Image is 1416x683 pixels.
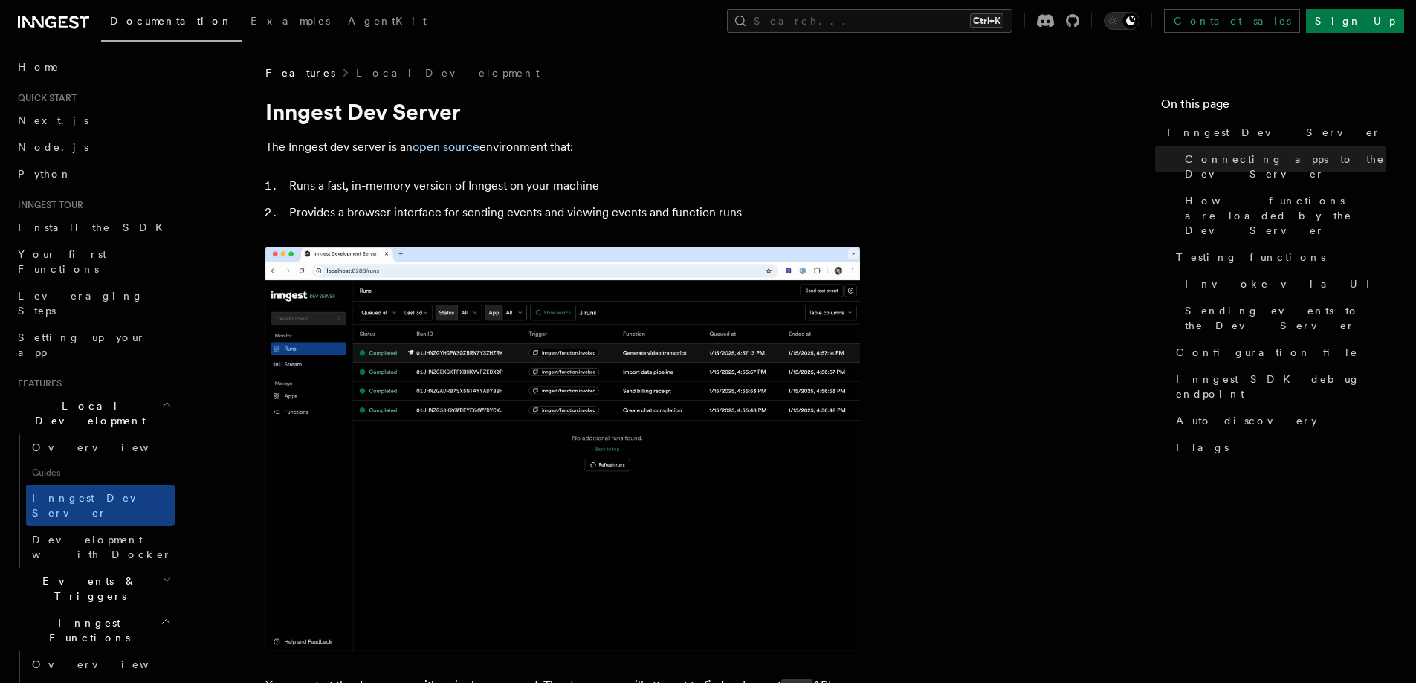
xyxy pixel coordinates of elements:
button: Search...Ctrl+K [727,9,1012,33]
kbd: Ctrl+K [970,13,1003,28]
span: Development with Docker [32,534,172,560]
a: How functions are loaded by the Dev Server [1179,187,1386,244]
a: Configuration file [1170,339,1386,366]
span: Guides [26,461,175,485]
a: Node.js [12,134,175,161]
a: Next.js [12,107,175,134]
span: Documentation [110,15,233,27]
a: Setting up your app [12,324,175,366]
span: Sending events to the Dev Server [1185,303,1386,333]
a: Inngest Dev Server [26,485,175,526]
a: Overview [26,434,175,461]
a: Overview [26,651,175,678]
li: Provides a browser interface for sending events and viewing events and function runs [285,202,860,223]
span: Install the SDK [18,221,172,233]
a: Install the SDK [12,214,175,241]
a: Sending events to the Dev Server [1179,297,1386,339]
a: Invoke via UI [1179,271,1386,297]
a: Testing functions [1170,244,1386,271]
span: Inngest Functions [12,615,161,645]
a: Python [12,161,175,187]
h1: Inngest Dev Server [265,98,860,125]
a: Connecting apps to the Dev Server [1179,146,1386,187]
span: Invoke via UI [1185,276,1383,291]
span: Examples [250,15,330,27]
a: Auto-discovery [1170,407,1386,434]
a: Flags [1170,434,1386,461]
h4: On this page [1161,95,1386,119]
span: Features [265,65,335,80]
span: Inngest Dev Server [32,492,159,519]
span: Inngest SDK debug endpoint [1176,372,1386,401]
img: Dev Server Demo [265,247,860,651]
span: Inngest tour [12,199,83,211]
a: Sign Up [1306,9,1404,33]
span: Leveraging Steps [18,290,143,317]
span: Setting up your app [18,331,146,358]
a: Documentation [101,4,242,42]
button: Toggle dark mode [1104,12,1139,30]
span: Overview [32,658,185,670]
span: Quick start [12,92,77,104]
span: Events & Triggers [12,574,162,603]
li: Runs a fast, in-memory version of Inngest on your machine [285,175,860,196]
span: Your first Functions [18,248,106,275]
a: Leveraging Steps [12,282,175,324]
a: Your first Functions [12,241,175,282]
span: How functions are loaded by the Dev Server [1185,193,1386,238]
a: Local Development [356,65,540,80]
button: Inngest Functions [12,609,175,651]
span: Features [12,378,62,389]
a: Home [12,54,175,80]
span: Auto-discovery [1176,413,1317,428]
a: Development with Docker [26,526,175,568]
span: Next.js [18,114,88,126]
span: Python [18,168,72,180]
span: AgentKit [348,15,427,27]
p: The Inngest dev server is an environment that: [265,137,860,158]
a: open source [413,140,479,154]
span: Testing functions [1176,250,1325,265]
a: Contact sales [1164,9,1300,33]
button: Events & Triggers [12,568,175,609]
a: AgentKit [339,4,436,40]
a: Inngest Dev Server [1161,119,1386,146]
span: Home [18,59,59,74]
button: Local Development [12,392,175,434]
a: Examples [242,4,339,40]
span: Node.js [18,141,88,153]
div: Local Development [12,434,175,568]
span: Connecting apps to the Dev Server [1185,152,1386,181]
a: Inngest SDK debug endpoint [1170,366,1386,407]
span: Configuration file [1176,345,1358,360]
span: Flags [1176,440,1229,455]
span: Local Development [12,398,162,428]
span: Inngest Dev Server [1167,125,1381,140]
span: Overview [32,441,185,453]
